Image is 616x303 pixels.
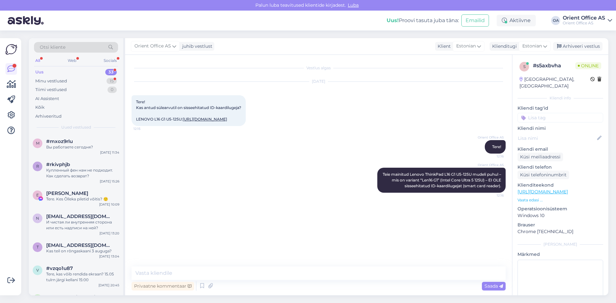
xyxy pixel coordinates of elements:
div: AI Assistent [35,96,59,102]
div: [DATE] 20:45 [98,283,119,288]
span: Estonian [456,43,476,50]
span: 12:16 [480,154,504,159]
span: n [36,216,39,221]
p: Windows 10 [518,212,603,219]
span: timakova.katrin@gmail.com [46,242,113,248]
span: Orient Office AS [478,135,504,140]
div: Orient Office AS [563,21,605,26]
div: Küsi meiliaadressi [518,153,563,161]
p: Kliendi nimi [518,125,603,132]
span: r [36,164,39,169]
div: Aktiivne [497,15,536,26]
div: Vestlus algas [132,65,506,71]
div: [DATE] 13:04 [99,254,119,259]
p: Operatsioonisüsteem [518,206,603,212]
div: Kliendi info [518,95,603,101]
span: Tere! Kas antud sülearvutil on sisseehitatud ID-kaardilugeja? LENOVO L16 G1 U5-125U: [136,99,241,122]
div: Tere, kas võib rendida ekraan? 15.05 tulrn järgi kellani 15:00 [46,271,119,283]
div: Купленный фен нам не подходит. Как сделать возврат? [46,167,119,179]
div: Вы работаете сегодня? [46,144,119,150]
p: Klienditeekond [518,182,603,189]
img: Askly Logo [5,43,17,55]
span: Tere! [492,144,501,149]
span: #rkivphjb [46,162,70,167]
div: Arhiveeritud [35,113,62,120]
div: [PERSON_NAME] [518,241,603,247]
div: [DATE] [132,79,506,84]
span: Luba [346,2,361,8]
p: Chrome [TECHNICAL_ID] [518,228,603,235]
b: Uus! [387,17,399,23]
div: 0 [107,87,117,93]
a: [URL][DOMAIN_NAME] [183,117,227,122]
div: Privaatne kommentaar [132,282,194,290]
span: Teie mainitud Lenovo ThinkPad L16 G1 U5-125U mudeli puhul – mis on variant “Len16 G1” (Intel Core... [383,172,502,188]
span: #mxoz9rlu [46,139,73,144]
span: Orient Office AS [134,43,171,50]
div: Küsi telefoninumbrit [518,171,569,179]
button: Emailid [461,14,489,27]
div: OA [551,16,560,25]
div: Klienditugi [490,43,517,50]
div: Kõik [35,104,45,111]
span: Otsi kliente [40,44,65,51]
div: 33 [105,69,117,75]
p: Vaata edasi ... [518,197,603,203]
input: Lisa nimi [518,135,596,142]
div: [GEOGRAPHIC_DATA], [GEOGRAPHIC_DATA] [519,76,590,89]
span: s [523,64,526,69]
span: Saada [484,283,503,289]
div: [DATE] 13:20 [99,231,119,236]
div: Web [66,56,78,65]
span: Eva-Maria Virnas [46,190,88,196]
span: Orient Office AS [478,163,504,167]
span: Online [575,62,601,69]
div: Arhiveeri vestlus [553,42,603,51]
div: Tere. Kes Õlleka piletid võitis? 🙂 [46,196,119,202]
div: Proovi tasuta juba täna: [387,17,459,24]
span: E [36,193,39,198]
span: Estonian [522,43,542,50]
p: Kliendi email [518,146,603,153]
div: All [34,56,41,65]
a: Orient Office ASOrient Office AS [563,15,612,26]
div: [DATE] 10:09 [99,202,119,207]
span: v [36,268,39,273]
span: #vzqo1u87 [46,265,73,271]
div: Minu vestlused [35,78,67,84]
div: juhib vestlust [180,43,212,50]
p: Kliendi tag'id [518,105,603,112]
span: natalyamam3@gmail.com [46,214,113,219]
span: 12:15 [133,126,158,131]
div: Kas teil on rõngaskaani 3 auguga? [46,248,119,254]
p: Märkmed [518,251,603,258]
span: t [37,245,39,249]
p: Brauser [518,222,603,228]
p: Kliendi telefon [518,164,603,171]
div: Klient [435,43,451,50]
div: Orient Office AS [563,15,605,21]
div: И чистая ли внутренняя сторона или есть надписи на ней? [46,219,119,231]
span: Uued vestlused [61,124,91,130]
div: 15 [107,78,117,84]
div: [DATE] 15:26 [100,179,119,184]
span: Audu Gombi Gombi [46,294,95,300]
input: Lisa tag [518,113,603,122]
div: Socials [102,56,118,65]
div: Tiimi vestlused [35,87,67,93]
div: Uus [35,69,44,75]
div: [DATE] 11:34 [100,150,119,155]
div: # s5axbvha [533,62,575,70]
span: m [36,141,39,146]
a: [URL][DOMAIN_NAME] [518,189,568,195]
span: 12:16 [480,193,504,198]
